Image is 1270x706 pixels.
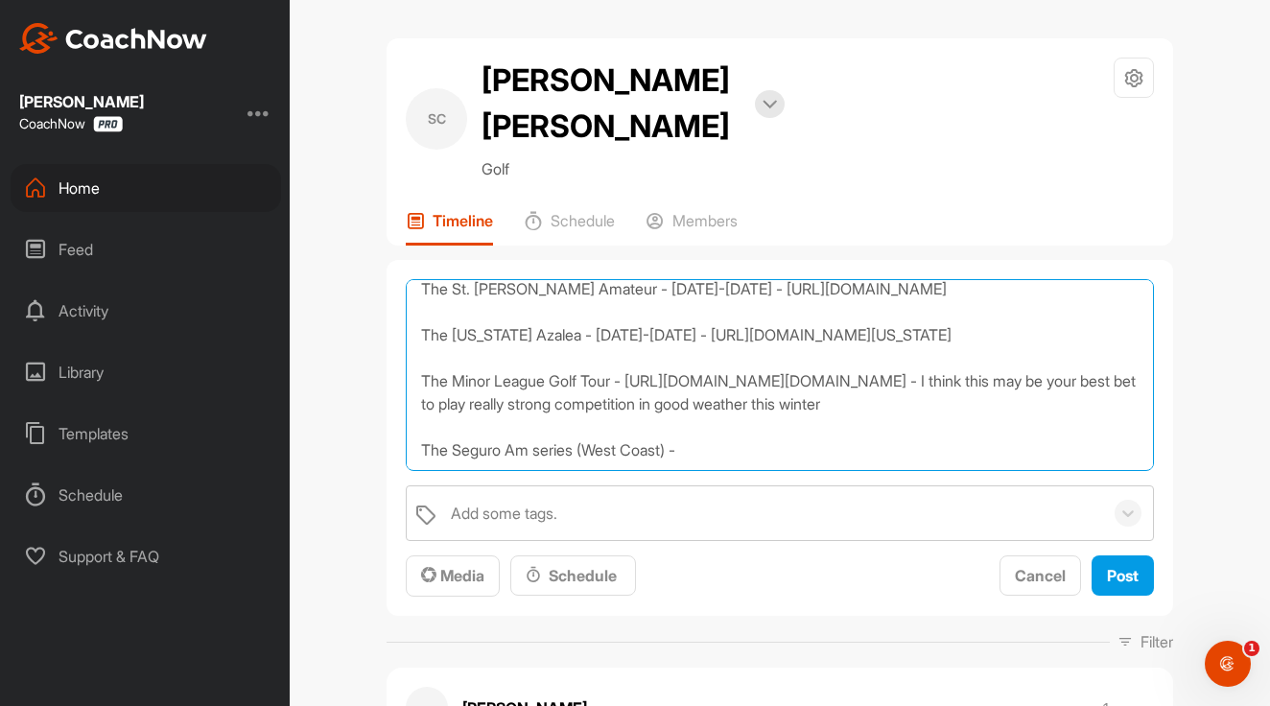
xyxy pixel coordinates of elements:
[482,157,785,180] p: Golf
[1205,641,1251,687] iframe: Intercom live chat
[11,532,281,580] div: Support & FAQ
[451,502,557,525] div: Add some tags.
[19,94,144,109] div: [PERSON_NAME]
[1244,641,1259,656] span: 1
[482,58,741,150] h2: [PERSON_NAME] [PERSON_NAME]
[11,164,281,212] div: Home
[421,566,484,585] span: Media
[11,287,281,335] div: Activity
[1141,630,1173,653] p: Filter
[11,471,281,519] div: Schedule
[551,211,615,230] p: Schedule
[11,348,281,396] div: Library
[406,279,1154,471] textarea: Carolinas Young Amateur - December TBA - [URL][DOMAIN_NAME] - You should be able to play in this ...
[763,100,777,109] img: arrow-down
[11,410,281,458] div: Templates
[1000,555,1081,597] button: Cancel
[19,116,123,132] div: CoachNow
[406,555,500,597] button: Media
[1107,566,1139,585] span: Post
[406,88,467,150] div: SC
[19,23,207,54] img: CoachNow
[1015,566,1066,585] span: Cancel
[11,225,281,273] div: Feed
[433,211,493,230] p: Timeline
[672,211,738,230] p: Members
[93,116,123,132] img: CoachNow Pro
[1092,555,1154,597] button: Post
[526,564,621,587] div: Schedule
